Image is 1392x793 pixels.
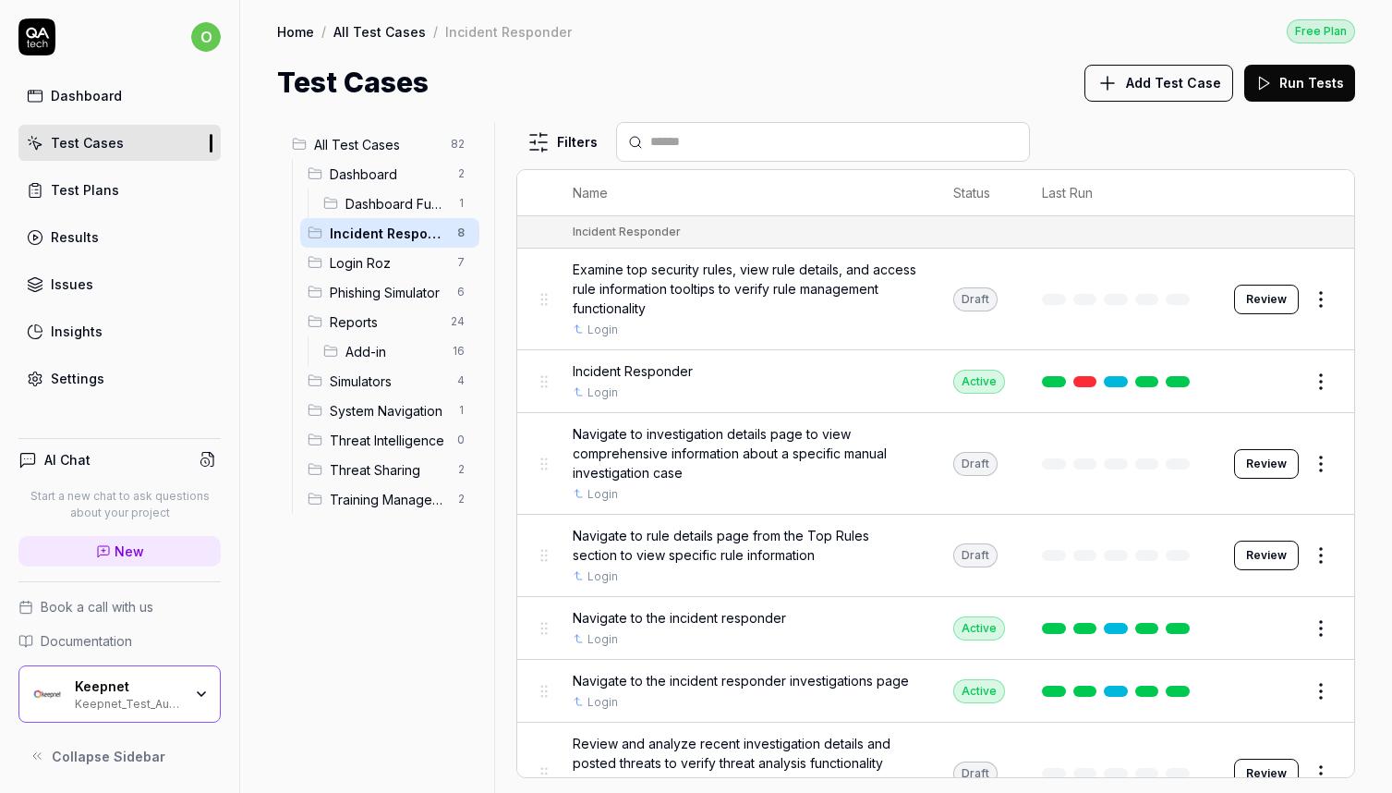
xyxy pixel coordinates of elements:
div: / [321,22,326,41]
span: New [115,542,144,561]
div: Test Cases [51,133,124,152]
a: Documentation [18,631,221,651]
span: 16 [445,340,472,362]
a: Issues [18,266,221,302]
a: Results [18,219,221,255]
div: Free Plan [1287,19,1355,43]
div: Drag to reorderDashboard2 [300,159,479,189]
span: Phishing Simulator [330,283,446,302]
div: Drag to reorderLogin Roz7 [300,248,479,277]
button: Review [1234,759,1299,788]
div: Draft [953,762,998,786]
tr: Incident ResponderLoginActive [517,350,1354,413]
span: 2 [450,488,472,510]
div: Dashboard [51,86,122,105]
div: Settings [51,369,104,388]
div: Results [51,227,99,247]
span: 1 [450,192,472,214]
button: Review [1234,541,1299,570]
span: Book a call with us [41,597,153,616]
span: System Navigation [330,401,446,421]
div: Drag to reorderAdd-in16 [316,336,479,366]
span: Login Roz [330,253,446,273]
a: Book a call with us [18,597,221,616]
div: Drag to reorderIncident Responder8 [300,218,479,248]
a: Free Plan [1287,18,1355,43]
div: Drag to reorderTraining Management2 [300,484,479,514]
div: Drag to reorderPhishing Simulator6 [300,277,479,307]
span: 6 [450,281,472,303]
span: Examine top security rules, view rule details, and access rule information tooltips to verify rul... [573,260,916,318]
button: Add Test Case [1084,65,1233,102]
div: Draft [953,543,998,567]
div: Insights [51,322,103,341]
a: Dashboard [18,78,221,114]
h1: Test Cases [277,62,429,104]
span: 82 [443,133,472,155]
div: Incident Responder [573,224,681,240]
th: Status [935,170,1023,216]
div: Draft [953,287,998,311]
div: Drag to reorderDashboard Functionality1 [316,189,479,218]
div: Drag to reorderReports24 [300,307,479,336]
a: All Test Cases [333,22,426,41]
span: Navigate to the incident responder investigations page [573,671,909,690]
div: Test Plans [51,180,119,200]
a: Login [587,694,618,711]
button: o [191,18,221,55]
img: Keepnet Logo [30,677,64,711]
div: Active [953,679,1005,703]
span: Documentation [41,631,132,651]
span: 7 [450,251,472,274]
a: New [18,536,221,567]
span: Navigate to investigation details page to view comprehensive information about a specific manual ... [573,424,916,482]
a: Settings [18,360,221,396]
a: Test Cases [18,125,221,161]
div: Active [953,370,1005,394]
span: 8 [450,222,472,244]
div: Issues [51,274,93,294]
a: Login [587,322,618,338]
a: Home [277,22,314,41]
tr: Navigate to rule details page from the Top Rules section to view specific rule informationLoginDr... [517,515,1354,597]
span: Incident Responder [330,224,446,243]
span: 24 [443,311,472,333]
button: Keepnet LogoKeepnetKeepnet_Test_Automation [18,665,221,723]
button: Review [1234,449,1299,479]
span: 2 [450,458,472,481]
tr: Navigate to the incident responder investigations pageLoginActive [517,660,1354,723]
span: Navigate to the incident responder [573,608,786,628]
button: Filters [516,124,609,161]
div: Active [953,616,1005,640]
a: Login [587,568,618,585]
a: Insights [18,313,221,349]
div: Drag to reorderThreat Sharing2 [300,455,479,484]
span: Navigate to rule details page from the Top Rules section to view specific rule information [573,526,916,565]
span: 1 [450,399,472,421]
span: Add-in [345,342,442,361]
tr: Examine top security rules, view rule details, and access rule information tooltips to verify rul... [517,249,1354,350]
tr: Navigate to investigation details page to view comprehensive information about a specific manual ... [517,413,1354,515]
span: Training Management [330,490,446,509]
p: Start a new chat to ask questions about your project [18,488,221,521]
div: Drag to reorderSimulators4 [300,366,479,396]
th: Last Run [1023,170,1216,216]
span: All Test Cases [314,135,440,154]
span: 0 [450,429,472,451]
tr: Navigate to the incident responderLoginActive [517,597,1354,660]
span: Dashboard [330,165,446,184]
button: Run Tests [1244,65,1355,102]
span: o [191,22,221,52]
span: Incident Responder [573,361,693,381]
button: Review [1234,285,1299,314]
a: Login [587,486,618,503]
span: Add Test Case [1126,73,1221,92]
th: Name [554,170,935,216]
h4: AI Chat [44,450,91,470]
span: 4 [450,370,472,392]
div: Drag to reorderThreat Intelligence0 [300,425,479,455]
span: Review and analyze recent investigation details and posted threats to verify threat analysis func... [573,734,916,792]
